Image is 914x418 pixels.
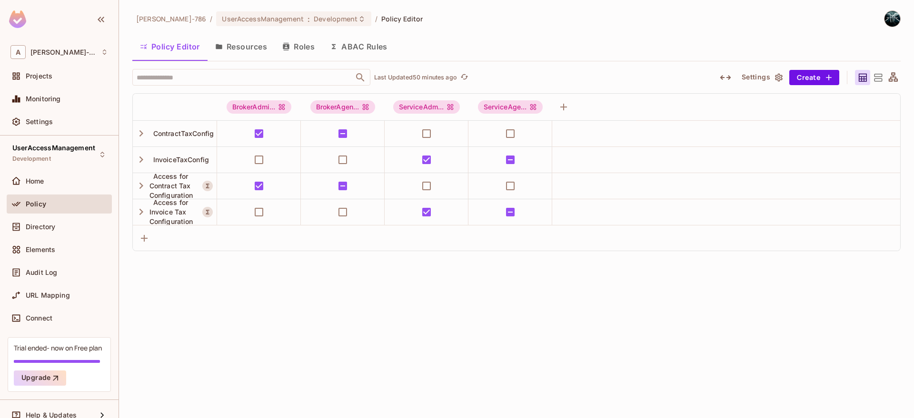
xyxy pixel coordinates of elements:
span: BrokerAgent [310,100,376,114]
span: Home [26,177,44,185]
span: the active workspace [136,14,206,23]
button: Open [354,71,367,84]
span: A [10,45,26,59]
span: Directory [26,223,55,231]
button: refresh [459,72,470,83]
span: Elements [26,246,55,253]
div: ServiceAdm... [393,100,460,114]
span: Development [12,155,51,163]
span: Projects [26,72,52,80]
span: URL Mapping [26,292,70,299]
div: Trial ended- now on Free plan [14,343,102,352]
span: Access for Contract Tax Configuration [149,172,193,199]
p: Last Updated 50 minutes ago [374,74,457,81]
span: Policy [26,200,46,208]
button: A Resource Set is a dynamically conditioned resource, defined by real-time criteria. [202,207,213,217]
button: Policy Editor [132,35,208,58]
span: UserAccessManagement [12,144,95,152]
button: ABAC Rules [322,35,395,58]
button: Upgrade [14,370,66,386]
span: Policy Editor [381,14,423,23]
button: Resources [208,35,275,58]
span: : [307,15,310,23]
span: ContractTaxConfig [149,129,214,137]
span: refresh [460,73,468,82]
button: Settings [738,70,785,85]
span: InvoiceTaxConfig [149,156,209,164]
li: / [375,14,378,23]
span: Connect [26,314,52,322]
button: Roles [275,35,322,58]
li: / [210,14,212,23]
span: Development [314,14,358,23]
span: ServiceAdmin [393,100,460,114]
span: BrokerAdmin [227,100,292,114]
span: Access for Invoice Tax Configuration [149,198,193,225]
span: Click to refresh data [457,72,470,83]
span: Audit Log [26,269,57,276]
span: Monitoring [26,95,61,103]
div: BrokerAgen... [310,100,376,114]
div: BrokerAdmi... [227,100,292,114]
span: Workspace: Arunkumar-786 [30,49,96,56]
span: UserAccessManagement [222,14,304,23]
span: Settings [26,118,53,126]
img: SReyMgAAAABJRU5ErkJggg== [9,10,26,28]
button: Create [789,70,839,85]
span: ServiceAgent [478,100,543,114]
button: A Resource Set is a dynamically conditioned resource, defined by real-time criteria. [202,181,213,191]
div: ServiceAge... [478,100,543,114]
img: Arunkumar T [884,11,900,27]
